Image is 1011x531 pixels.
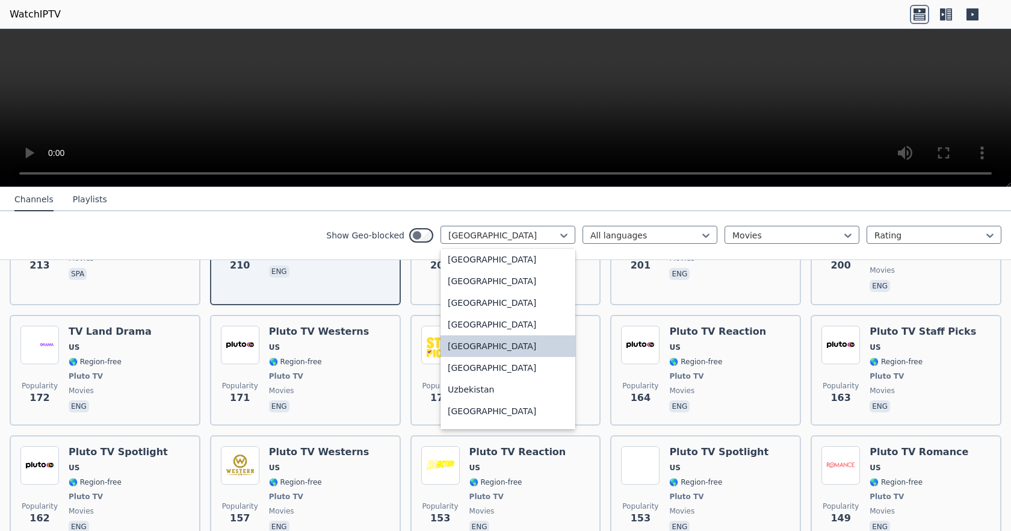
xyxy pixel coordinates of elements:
[269,265,289,278] p: eng
[269,326,369,338] h6: Pluto TV Westerns
[669,326,766,338] h6: Pluto TV Reaction
[22,501,58,511] span: Popularity
[230,391,250,405] span: 171
[269,400,289,412] p: eng
[870,477,923,487] span: 🌎 Region-free
[421,446,460,485] img: Pluto TV Reaction
[269,343,280,352] span: US
[823,381,859,391] span: Popularity
[221,326,259,364] img: Pluto TV Westerns
[69,400,89,412] p: eng
[669,386,694,396] span: movies
[622,501,658,511] span: Popularity
[29,511,49,526] span: 162
[326,229,404,241] label: Show Geo-blocked
[870,463,880,473] span: US
[669,477,722,487] span: 🌎 Region-free
[10,7,61,22] a: WatchIPTV
[823,501,859,511] span: Popularity
[230,258,250,273] span: 210
[830,511,850,526] span: 149
[870,357,923,367] span: 🌎 Region-free
[69,268,87,280] p: spa
[669,446,768,458] h6: Pluto TV Spotlight
[230,511,250,526] span: 157
[669,463,680,473] span: US
[631,511,651,526] span: 153
[441,422,575,444] div: [GEOGRAPHIC_DATA]
[69,357,122,367] span: 🌎 Region-free
[20,326,59,364] img: TV Land Drama
[870,446,968,458] h6: Pluto TV Romance
[669,268,690,280] p: eng
[870,343,880,352] span: US
[222,381,258,391] span: Popularity
[269,463,280,473] span: US
[269,371,303,381] span: Pluto TV
[430,258,450,273] span: 207
[469,506,495,516] span: movies
[14,188,54,211] button: Channels
[870,371,904,381] span: Pluto TV
[221,446,259,485] img: Pluto TV Westerns
[69,506,94,516] span: movies
[469,477,522,487] span: 🌎 Region-free
[269,492,303,501] span: Pluto TV
[22,381,58,391] span: Popularity
[870,265,895,275] span: movies
[441,249,575,270] div: [GEOGRAPHIC_DATA]
[20,446,59,485] img: Pluto TV Spotlight
[870,400,890,412] p: eng
[441,314,575,335] div: [GEOGRAPHIC_DATA]
[222,501,258,511] span: Popularity
[669,371,703,381] span: Pluto TV
[69,446,168,458] h6: Pluto TV Spotlight
[422,381,459,391] span: Popularity
[469,492,504,501] span: Pluto TV
[69,371,103,381] span: Pluto TV
[622,381,658,391] span: Popularity
[430,511,450,526] span: 153
[29,391,49,405] span: 172
[69,386,94,396] span: movies
[870,326,976,338] h6: Pluto TV Staff Picks
[269,386,294,396] span: movies
[669,400,690,412] p: eng
[29,258,49,273] span: 213
[441,292,575,314] div: [GEOGRAPHIC_DATA]
[821,446,860,485] img: Pluto TV Romance
[422,501,459,511] span: Popularity
[631,258,651,273] span: 201
[621,326,660,364] img: Pluto TV Reaction
[621,446,660,485] img: Pluto TV Spotlight
[870,280,890,292] p: eng
[441,270,575,292] div: [GEOGRAPHIC_DATA]
[69,463,79,473] span: US
[669,506,694,516] span: movies
[669,343,680,352] span: US
[269,506,294,516] span: movies
[441,400,575,422] div: [GEOGRAPHIC_DATA]
[269,357,322,367] span: 🌎 Region-free
[830,258,850,273] span: 200
[441,379,575,400] div: Uzbekistan
[441,335,575,357] div: [GEOGRAPHIC_DATA]
[421,326,460,364] img: Pluto TV Staff Picks
[73,188,107,211] button: Playlists
[821,326,860,364] img: Pluto TV Staff Picks
[69,326,152,338] h6: TV Land Drama
[669,492,703,501] span: Pluto TV
[269,446,369,458] h6: Pluto TV Westerns
[870,506,895,516] span: movies
[870,386,895,396] span: movies
[269,477,322,487] span: 🌎 Region-free
[430,391,450,405] span: 170
[69,477,122,487] span: 🌎 Region-free
[441,357,575,379] div: [GEOGRAPHIC_DATA]
[469,446,566,458] h6: Pluto TV Reaction
[469,463,480,473] span: US
[631,391,651,405] span: 164
[830,391,850,405] span: 163
[69,492,103,501] span: Pluto TV
[870,492,904,501] span: Pluto TV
